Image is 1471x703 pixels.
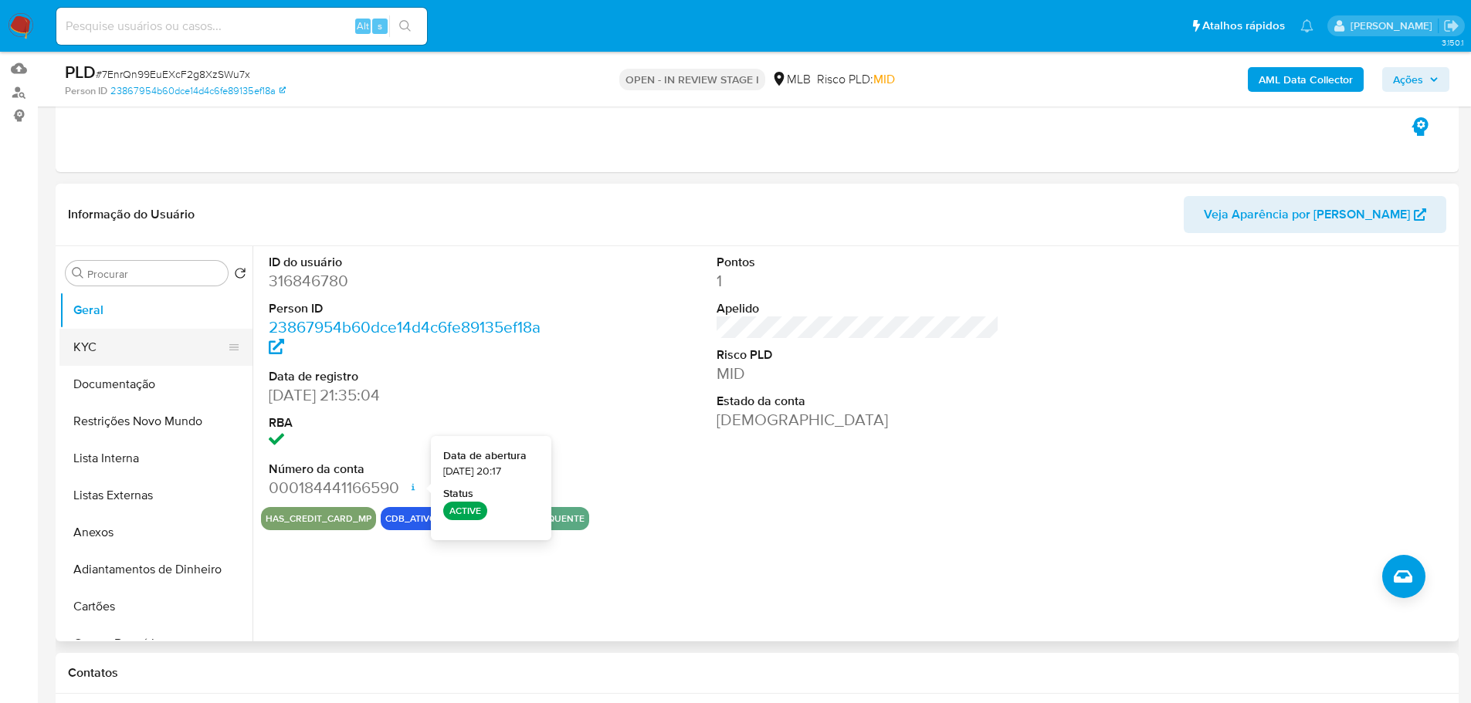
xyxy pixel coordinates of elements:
[110,84,286,98] a: 23867954b60dce14d4c6fe89135ef18a
[873,70,895,88] span: MID
[378,19,382,33] span: s
[96,66,250,82] span: # 7EnrQn99EuEXcF2g8XzSWu7x
[269,384,552,406] dd: [DATE] 21:35:04
[1184,196,1446,233] button: Veja Aparência por [PERSON_NAME]
[385,515,436,522] button: cdb_ativo
[59,292,253,329] button: Geral
[717,409,1000,431] dd: [DEMOGRAPHIC_DATA]
[59,329,240,366] button: KYC
[269,270,552,292] dd: 316846780
[68,665,1446,681] h1: Contatos
[59,514,253,551] button: Anexos
[59,403,253,440] button: Restrições Novo Mundo
[1204,196,1410,233] span: Veja Aparência por [PERSON_NAME]
[59,588,253,625] button: Cartões
[269,254,552,271] dt: ID do usuário
[1202,18,1285,34] span: Atalhos rápidos
[1259,67,1353,92] b: AML Data Collector
[269,316,541,360] a: 23867954b60dce14d4c6fe89135ef18a
[389,15,421,37] button: search-icon
[266,515,371,522] button: has_credit_card_mp
[771,71,811,88] div: MLB
[717,270,1000,292] dd: 1
[717,393,1000,410] dt: Estado da conta
[68,207,195,222] h1: Informação do Usuário
[1442,36,1463,49] span: 3.150.1
[269,477,552,499] dd: 000184441166590
[717,346,1000,363] dt: Risco PLD
[234,267,246,284] button: Retornar ao pedido padrão
[59,625,253,662] button: Contas Bancárias
[1300,19,1313,32] a: Notificações
[269,461,552,478] dt: Número da conta
[357,19,369,33] span: Alt
[443,464,501,479] span: [DATE] 20:17
[72,267,84,279] button: Procurar
[59,366,253,403] button: Documentação
[443,486,473,502] strong: Status
[269,300,552,317] dt: Person ID
[1382,67,1449,92] button: Ações
[1393,67,1423,92] span: Ações
[59,477,253,514] button: Listas Externas
[619,69,765,90] p: OPEN - IN REVIEW STAGE I
[269,368,552,385] dt: Data de registro
[717,254,1000,271] dt: Pontos
[530,515,585,522] button: frequente
[56,16,427,36] input: Pesquise usuários ou casos...
[443,502,487,520] p: ACTIVE
[1248,67,1364,92] button: AML Data Collector
[717,300,1000,317] dt: Apelido
[1351,19,1438,33] p: lucas.portella@mercadolivre.com
[443,448,527,464] strong: Data de abertura
[87,267,222,281] input: Procurar
[1443,18,1459,34] a: Sair
[269,414,552,431] dt: RBA
[65,59,96,84] b: PLD
[65,84,107,98] b: Person ID
[59,551,253,588] button: Adiantamentos de Dinheiro
[817,71,895,88] span: Risco PLD:
[59,440,253,477] button: Lista Interna
[717,363,1000,384] dd: MID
